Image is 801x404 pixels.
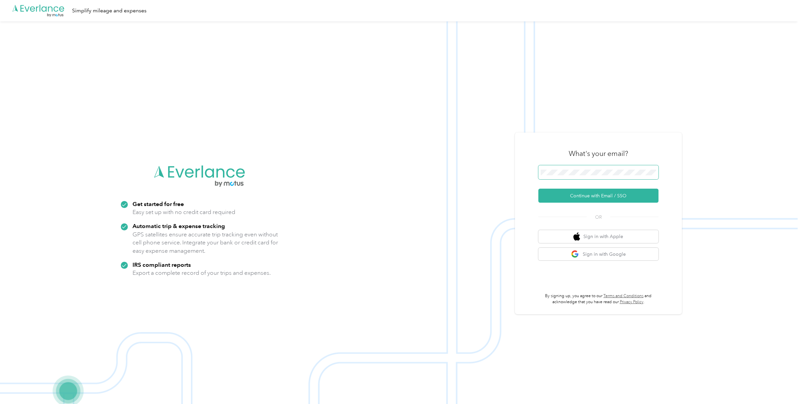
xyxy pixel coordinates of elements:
div: Simplify mileage and expenses [72,7,147,15]
button: Continue with Email / SSO [538,189,658,203]
p: Easy set up with no credit card required [132,208,235,216]
iframe: Everlance-gr Chat Button Frame [764,367,801,404]
p: By signing up, you agree to our and acknowledge that you have read our . [538,293,658,305]
p: GPS satellites ensure accurate trip tracking even without cell phone service. Integrate your bank... [132,230,278,255]
a: Terms and Conditions [603,293,643,298]
h3: What's your email? [569,149,628,158]
button: apple logoSign in with Apple [538,230,658,243]
button: google logoSign in with Google [538,248,658,261]
a: Privacy Policy [620,299,643,305]
p: Export a complete record of your trips and expenses. [132,269,271,277]
img: apple logo [573,232,580,241]
strong: IRS compliant reports [132,261,191,268]
strong: Automatic trip & expense tracking [132,222,225,229]
strong: Get started for free [132,200,184,207]
span: OR [587,214,610,221]
img: google logo [571,250,579,258]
